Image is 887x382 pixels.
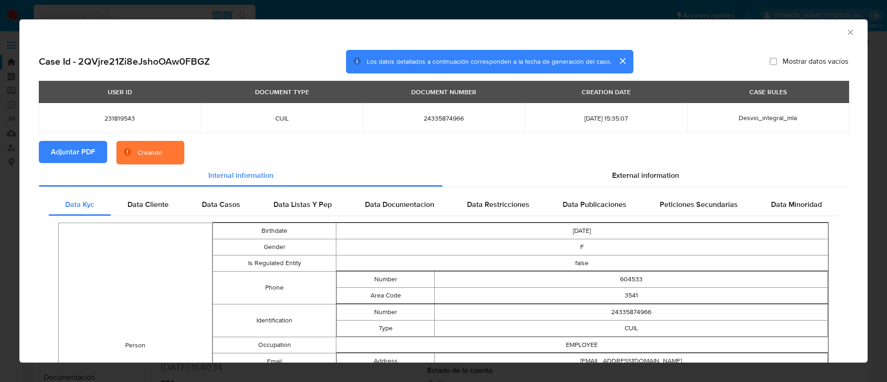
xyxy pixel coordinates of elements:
div: closure-recommendation-modal [19,19,868,363]
td: Address [336,353,435,370]
td: Occupation [213,337,336,353]
span: Peticiones Secundarias [660,199,738,210]
span: External information [612,170,679,181]
td: 3541 [435,288,828,304]
span: Data Listas Y Pep [273,199,332,210]
span: Mostrar datos vacíos [783,57,848,66]
span: CUIL [212,114,352,122]
span: Data Cliente [128,199,169,210]
span: Adjuntar PDF [51,142,95,162]
span: Internal information [208,170,273,181]
div: USER ID [102,84,138,100]
td: Email [213,353,336,370]
span: Data Kyc [65,199,94,210]
h2: Case Id - 2QVjre21Zi8eJshoOAw0FBGZ [39,55,210,67]
td: [EMAIL_ADDRESS][DOMAIN_NAME] [435,353,828,370]
div: DOCUMENT TYPE [249,84,315,100]
td: EMPLOYEE [336,337,828,353]
button: Adjuntar PDF [39,141,107,163]
td: 604533 [435,272,828,288]
td: Phone [213,272,336,304]
div: CREATION DATE [576,84,636,100]
td: F [336,239,828,255]
span: Data Documentacion [365,199,434,210]
div: Detailed info [39,164,848,187]
td: Gender [213,239,336,255]
div: Detailed internal info [49,194,838,216]
input: Mostrar datos vacíos [770,58,777,65]
span: Data Minoridad [771,199,822,210]
td: [DATE] [336,223,828,239]
span: Data Restricciones [467,199,529,210]
td: Birthdate [213,223,336,239]
td: Identification [213,304,336,337]
span: Los datos detallados a continuación corresponden a la fecha de generación del caso. [367,57,611,66]
span: Data Casos [202,199,240,210]
div: DOCUMENT NUMBER [406,84,482,100]
div: CASE RULES [744,84,792,100]
span: Desvio_integral_mla [739,113,797,122]
span: 231819543 [50,114,190,122]
td: false [336,255,828,272]
td: CUIL [435,321,828,337]
td: Number [336,304,435,321]
td: Type [336,321,435,337]
div: Creando [138,148,162,158]
td: 24335874966 [435,304,828,321]
td: Is Regulated Entity [213,255,336,272]
td: Number [336,272,435,288]
td: Area Code [336,288,435,304]
span: Data Publicaciones [563,199,626,210]
button: cerrar [611,50,633,72]
span: 24335874966 [374,114,514,122]
button: Cerrar ventana [846,28,854,36]
span: [DATE] 15:35:07 [536,114,676,122]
